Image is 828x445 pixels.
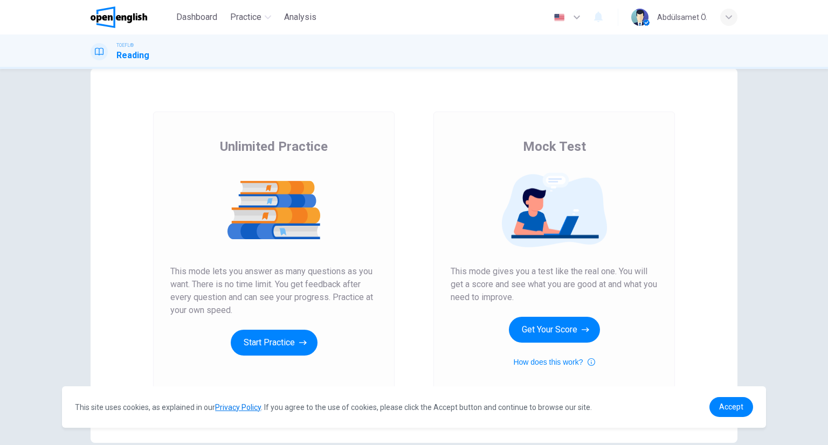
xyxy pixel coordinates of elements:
span: TOEFL® [116,41,134,49]
h1: Reading [116,49,149,62]
a: Privacy Policy [215,403,261,412]
a: OpenEnglish logo [91,6,172,28]
span: This mode gives you a test like the real one. You will get a score and see what you are good at a... [451,265,658,304]
button: Analysis [280,8,321,27]
span: This mode lets you answer as many questions as you want. There is no time limit. You get feedback... [170,265,377,317]
img: en [553,13,566,22]
img: OpenEnglish logo [91,6,147,28]
button: Dashboard [172,8,222,27]
span: Mock Test [523,138,586,155]
div: cookieconsent [62,386,766,428]
span: Accept [719,402,743,411]
div: Abdülsamet Ö. [657,11,707,24]
a: dismiss cookie message [709,397,753,417]
span: This site uses cookies, as explained in our . If you agree to the use of cookies, please click th... [75,403,592,412]
span: Dashboard [176,11,217,24]
img: Profile picture [631,9,648,26]
span: Analysis [284,11,316,24]
span: Practice [230,11,261,24]
button: Get Your Score [509,317,600,343]
button: How does this work? [513,356,595,368]
button: Practice [226,8,275,27]
button: Start Practice [231,330,318,356]
span: Unlimited Practice [220,138,328,155]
